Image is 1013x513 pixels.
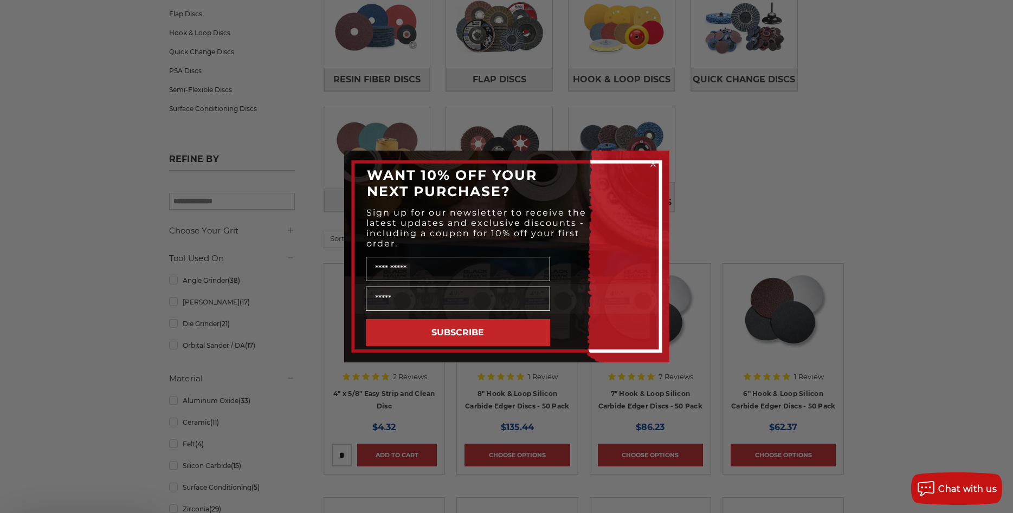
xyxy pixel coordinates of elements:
[366,287,550,311] input: Email
[366,319,550,346] button: SUBSCRIBE
[367,167,537,199] span: WANT 10% OFF YOUR NEXT PURCHASE?
[648,159,659,170] button: Close dialog
[366,207,586,249] span: Sign up for our newsletter to receive the latest updates and exclusive discounts - including a co...
[938,484,997,494] span: Chat with us
[911,472,1002,505] button: Chat with us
